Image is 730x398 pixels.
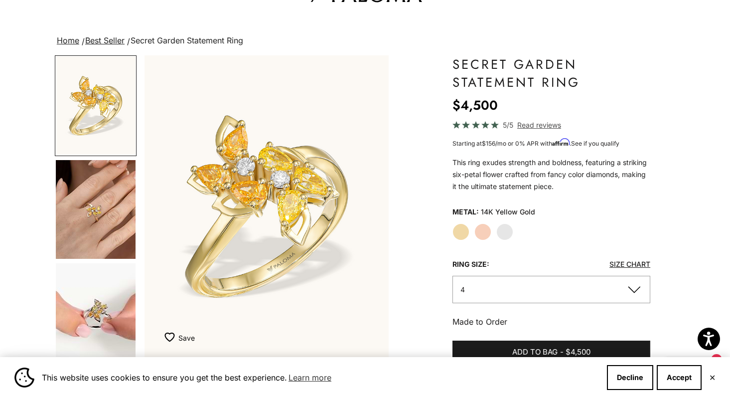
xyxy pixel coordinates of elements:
img: #YellowGold [145,55,389,358]
button: Go to item 4 [55,159,137,260]
img: #YellowGold #RoseGold #WhiteGold [56,160,136,259]
img: wishlist [164,332,178,342]
a: Best Seller [85,35,125,45]
button: Add to bag-$4,500 [452,341,650,365]
p: Made to Order [452,315,650,328]
a: See if you qualify - Learn more about Affirm Financing (opens in modal) [571,140,619,147]
span: This website uses cookies to ensure you get the best experience. [42,370,599,385]
div: This ring exudes strength and boldness, featuring a striking six-petal flower crafted from fancy ... [452,157,650,193]
button: Accept [657,365,702,390]
button: 4 [452,276,650,303]
variant-option-value: 14K Yellow Gold [481,204,535,219]
span: Affirm [552,139,570,146]
a: 5/5 Read reviews [452,119,650,131]
span: Read reviews [517,119,561,131]
span: Starting at /mo or 0% APR with . [452,140,619,147]
span: 4 [460,285,465,294]
span: $156 [482,140,495,147]
a: Size Chart [609,260,650,268]
a: Learn more [287,370,333,385]
span: Add to bag [512,346,558,359]
button: Close [709,375,716,381]
img: #YellowGold [56,56,136,155]
img: #YellowGold #RoseGold #WhiteGold [56,263,136,362]
button: Go to item 1 [55,55,137,156]
div: Item 1 of 13 [145,55,389,358]
span: Secret Garden Statement Ring [131,35,243,45]
button: Decline [607,365,653,390]
span: 5/5 [503,119,513,131]
nav: breadcrumbs [55,34,675,48]
sale-price: $4,500 [452,95,498,115]
legend: Ring Size: [452,257,489,272]
button: Go to item 5 [55,262,137,363]
a: Home [57,35,79,45]
img: Cookie banner [14,368,34,388]
button: Add to Wishlist [164,328,195,348]
span: $4,500 [566,346,590,359]
h1: Secret Garden Statement Ring [452,55,650,91]
legend: Metal: [452,204,479,219]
